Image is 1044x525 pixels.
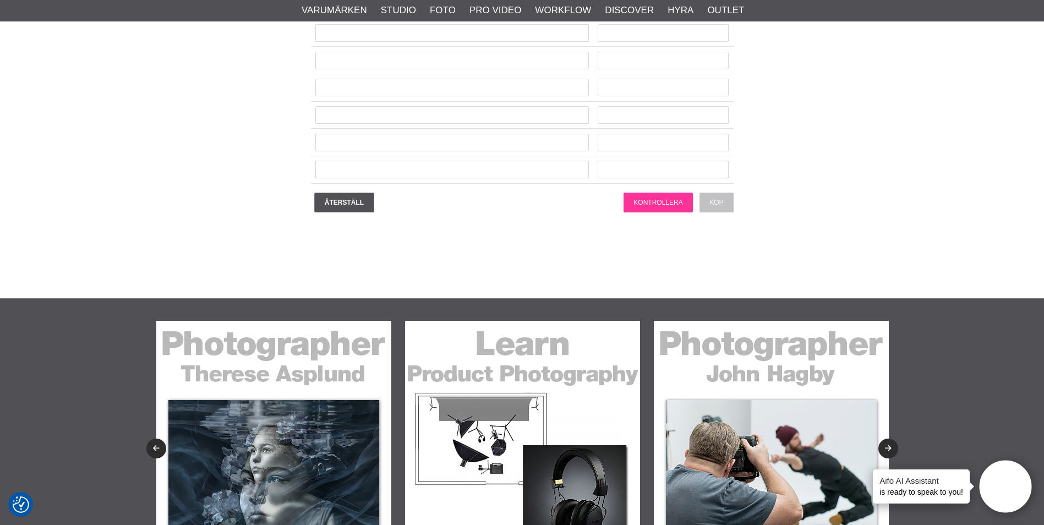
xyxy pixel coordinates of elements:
a: Discover [605,3,654,18]
button: Samtyckesinställningar [13,495,29,515]
button: Next [878,439,898,458]
h4: Aifo AI Assistant [879,475,963,486]
a: Pro Video [469,3,521,18]
a: Studio [381,3,416,18]
button: Previous [146,439,166,458]
a: Outlet [707,3,744,18]
a: Hyra [668,3,693,18]
input: Kontrollera [624,193,692,212]
img: Revisit consent button [13,496,29,513]
a: Workflow [535,3,591,18]
a: Varumärken [302,3,367,18]
a: Foto [430,3,456,18]
div: is ready to speak to you! [873,469,970,504]
input: Återställ [314,193,374,212]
